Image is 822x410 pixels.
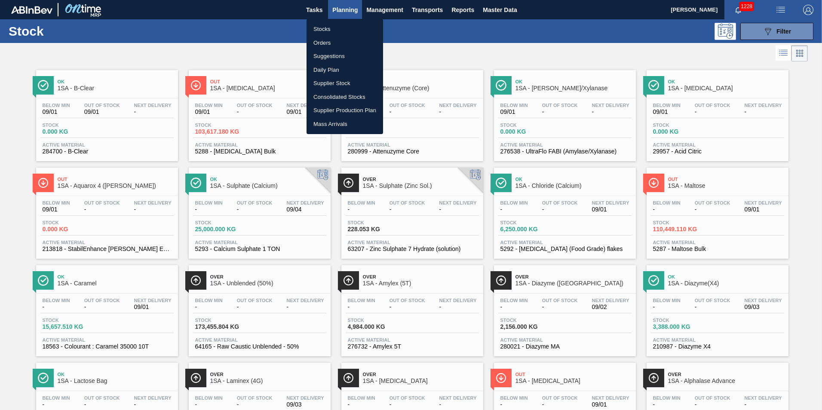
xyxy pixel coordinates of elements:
[307,36,383,50] a: Orders
[307,76,383,90] a: Supplier Stock
[307,104,383,117] a: Supplier Production Plan
[307,90,383,104] a: Consolidated Stocks
[307,22,383,36] a: Stocks
[307,117,383,131] a: Mass Arrivals
[307,63,383,77] a: Daily Plan
[307,49,383,63] a: Suggestions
